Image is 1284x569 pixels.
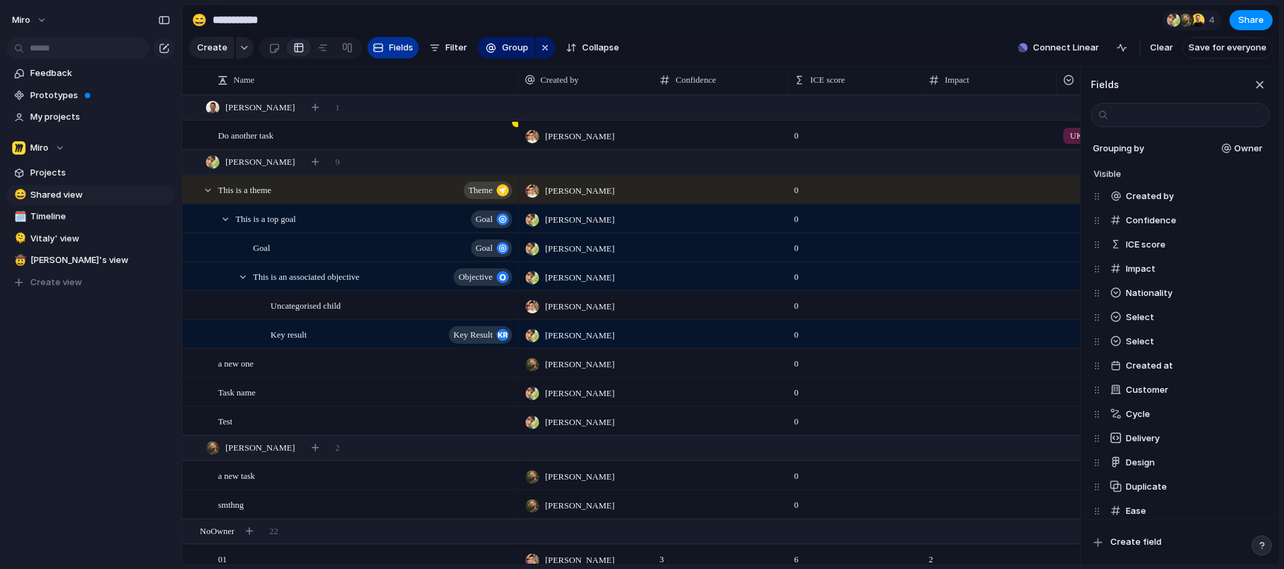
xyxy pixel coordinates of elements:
[1104,500,1270,522] button: Ease
[1087,531,1274,554] button: Create field
[30,89,170,102] span: Prototypes
[335,155,340,169] span: 9
[218,127,273,143] span: Do another task
[1094,426,1270,451] div: Delivery
[545,329,614,342] span: [PERSON_NAME]
[1104,186,1270,207] button: Created by
[545,300,614,313] span: [PERSON_NAME]
[789,350,804,371] span: 0
[30,210,170,223] span: Timeline
[1104,404,1270,425] button: Cycle
[7,272,175,293] button: Create view
[7,63,175,83] a: Feedback
[218,551,227,566] span: 01
[236,211,296,226] span: This is a top goal
[1013,38,1104,58] button: Connect Linear
[545,213,614,227] span: [PERSON_NAME]
[1126,287,1172,300] span: Nationality
[7,107,175,127] a: My projects
[1188,41,1267,54] span: Save for everyone
[789,205,804,226] span: 0
[7,206,175,227] div: 🗓️Timeline
[14,187,24,202] div: 😄
[7,85,175,106] a: Prototypes
[7,185,175,205] a: 😄Shared view
[1104,210,1270,231] button: Confidence
[540,73,579,87] span: Created by
[654,545,787,566] span: 3
[1094,378,1270,402] div: Customer
[1104,234,1270,256] button: ICE score
[12,232,26,245] button: 🫠
[471,239,512,257] button: goal
[1126,311,1154,324] span: Select
[30,232,170,245] span: Vitaly' view
[1094,208,1270,233] div: Confidence
[30,110,170,124] span: My projects
[188,9,210,31] button: 😄
[1094,305,1270,330] div: Select
[1126,238,1166,252] span: ICE score
[1094,330,1270,354] div: Select
[545,499,614,513] span: [PERSON_NAME]
[789,408,804,428] span: 0
[218,413,232,428] span: Test
[192,11,207,29] div: 😄
[1079,73,1119,87] span: Nationality
[476,239,493,258] span: goal
[200,525,234,538] span: No Owner
[1126,262,1155,276] span: Impact
[1126,214,1176,227] span: Confidence
[1090,142,1144,155] span: Grouping by
[1126,432,1160,445] span: Delivery
[253,239,270,255] span: Goal
[789,234,804,255] span: 0
[14,231,24,246] div: 🫠
[676,73,716,87] span: Confidence
[30,166,170,180] span: Projects
[1104,379,1270,401] button: Customer
[1094,354,1270,378] div: Created at
[7,250,175,270] a: 🤠[PERSON_NAME]'s view
[1104,282,1270,304] button: Nationality
[789,176,804,197] span: 0
[582,41,619,54] span: Collapse
[30,254,170,267] span: [PERSON_NAME]'s view
[234,73,254,87] span: Name
[789,545,804,566] span: 6
[449,326,512,344] button: key result
[1033,41,1099,54] span: Connect Linear
[1209,13,1219,27] span: 4
[468,181,493,200] span: theme
[225,441,295,455] span: [PERSON_NAME]
[7,229,175,249] a: 🫠Vitaly' view
[1126,504,1146,518] span: Ease
[789,379,804,400] span: 0
[1094,257,1270,281] div: Impact
[335,441,340,455] span: 2
[1126,190,1174,203] span: Created by
[502,41,528,54] span: Group
[1104,355,1270,377] button: Created at
[253,268,359,284] span: This is an associated objective
[30,276,82,289] span: Create view
[1094,167,1270,181] h4: Visible
[789,491,804,512] span: 0
[367,37,419,59] button: Fields
[1110,535,1162,549] span: Create field
[561,37,625,59] button: Collapse
[1229,10,1273,30] button: Share
[1094,184,1270,208] div: Created by
[7,163,175,183] a: Projects
[225,155,295,169] span: [PERSON_NAME]
[12,210,26,223] button: 🗓️
[945,73,969,87] span: Impact
[389,41,413,54] span: Fields
[1104,476,1270,498] button: Duplicate
[1094,475,1270,499] div: Duplicate
[7,138,175,158] button: Miro
[1238,13,1264,27] span: Share
[335,101,340,114] span: 1
[1145,37,1178,59] button: Clear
